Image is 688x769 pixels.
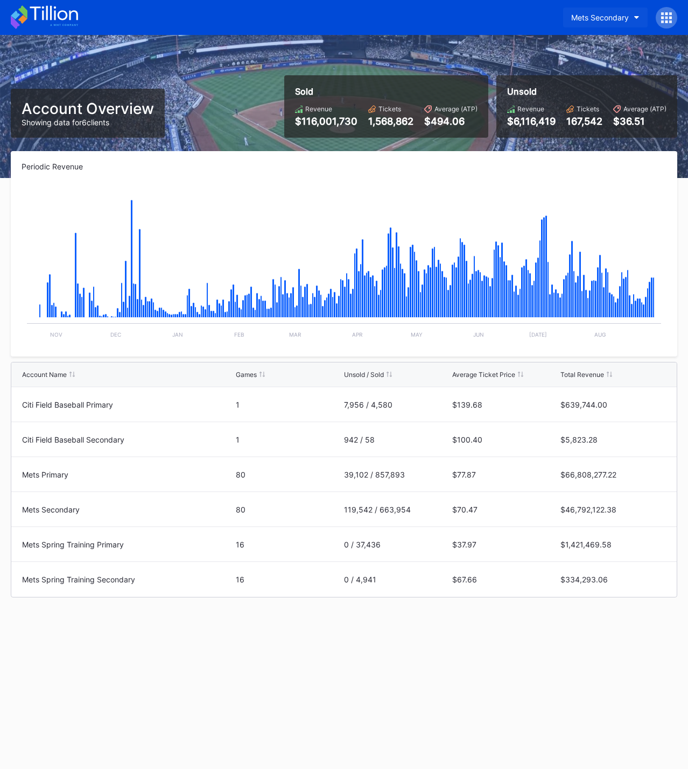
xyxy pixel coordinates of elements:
div: 1,568,862 [368,116,413,127]
text: Apr [352,331,363,338]
div: Revenue [305,105,332,113]
div: 1 [236,400,341,409]
div: 16 [236,540,341,549]
text: Jan [172,331,183,338]
div: $36.51 [613,116,666,127]
div: Mets Secondary [571,13,629,22]
div: Total Revenue [560,371,604,379]
div: 942 / 58 [344,435,450,444]
text: May [411,331,423,338]
svg: Chart title [22,184,666,346]
div: Unsold / Sold [344,371,384,379]
div: Mets Primary [22,470,233,479]
div: Average (ATP) [434,105,478,113]
div: 7,956 / 4,580 [344,400,450,409]
div: Account Name [22,371,67,379]
div: $1,421,469.58 [560,540,666,549]
text: Mar [289,331,301,338]
div: 119,542 / 663,954 [344,505,450,514]
div: 80 [236,505,341,514]
div: 39,102 / 857,893 [344,470,450,479]
text: Nov [50,331,62,338]
text: Jun [473,331,484,338]
div: $37.97 [452,540,558,549]
div: Citi Field Baseball Primary [22,400,233,409]
div: Revenue [517,105,544,113]
div: $5,823.28 [560,435,666,444]
div: Account Overview [22,99,154,118]
div: 16 [236,575,341,584]
div: 0 / 37,436 [344,540,450,549]
button: Mets Secondary [563,8,648,27]
div: $139.68 [452,400,558,409]
div: Mets Spring Training Secondary [22,575,233,584]
text: Dec [110,331,121,338]
div: $639,744.00 [560,400,666,409]
div: Sold [295,86,478,97]
div: Mets Spring Training Primary [22,540,233,549]
div: 80 [236,470,341,479]
div: Mets Secondary [22,505,233,514]
text: Aug [594,331,606,338]
div: Average Ticket Price [452,371,515,379]
div: Showing data for 6 clients [22,118,154,127]
div: Periodic Revenue [22,162,92,171]
div: $67.66 [452,575,558,584]
text: Feb [234,331,244,338]
div: Games [236,371,257,379]
div: Average (ATP) [623,105,666,113]
div: $46,792,122.38 [560,505,666,514]
div: $77.87 [452,470,558,479]
div: $334,293.06 [560,575,666,584]
div: $66,808,277.22 [560,470,666,479]
div: $6,116,419 [507,116,556,127]
div: Tickets [577,105,599,113]
div: Tickets [378,105,401,113]
div: $116,001,730 [295,116,357,127]
div: Unsold [507,86,666,97]
div: 0 / 4,941 [344,575,450,584]
div: Citi Field Baseball Secondary [22,435,233,444]
div: $494.06 [424,116,478,127]
div: $100.40 [452,435,558,444]
div: $70.47 [452,505,558,514]
div: 167,542 [566,116,602,127]
div: 1 [236,435,341,444]
text: [DATE] [529,331,547,338]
